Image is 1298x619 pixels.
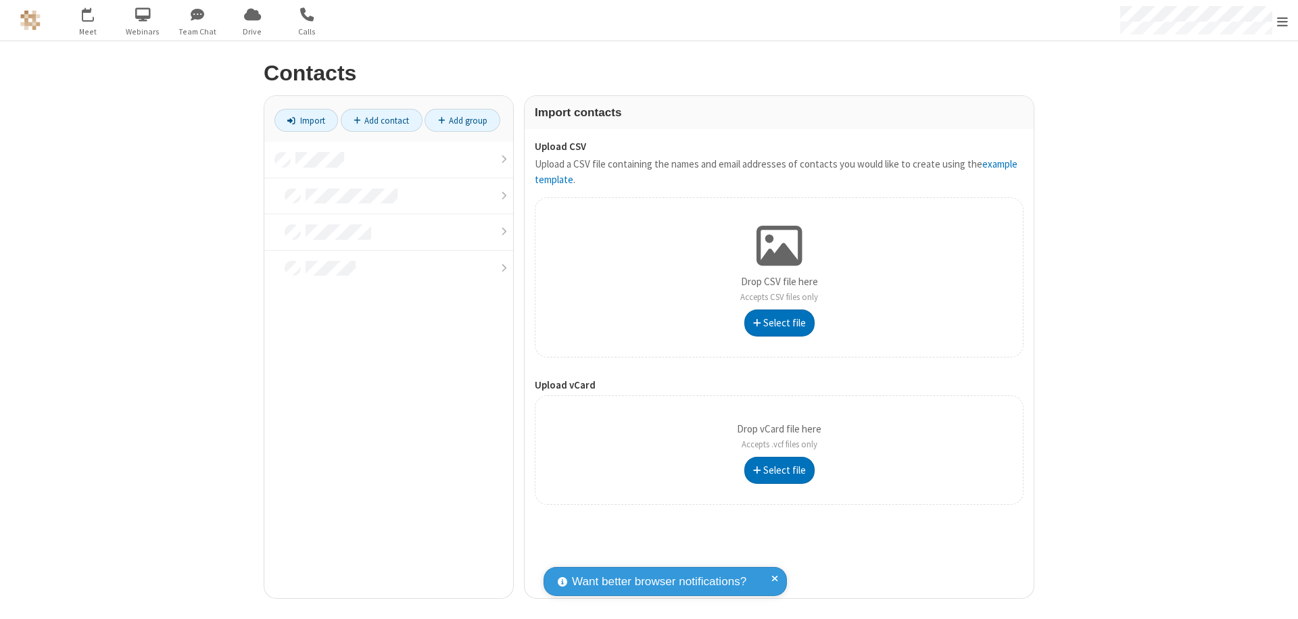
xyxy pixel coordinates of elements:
[535,378,1024,393] label: Upload vCard
[282,26,333,38] span: Calls
[744,457,815,484] button: Select file
[425,109,500,132] a: Add group
[535,157,1024,187] p: Upload a CSV file containing the names and email addresses of contacts you would like to create u...
[535,139,1024,155] label: Upload CSV
[572,573,746,591] span: Want better browser notifications?
[535,106,1024,119] h3: Import contacts
[740,291,818,303] span: Accepts CSV files only
[737,422,821,452] p: Drop vCard file here
[535,157,1017,186] a: example template
[20,10,41,30] img: QA Selenium DO NOT DELETE OR CHANGE
[91,7,100,18] div: 3
[264,61,1034,85] h2: Contacts
[744,309,815,337] button: Select file
[742,439,817,450] span: Accepts .vcf files only
[63,26,114,38] span: Meet
[274,109,338,132] a: Import
[341,109,423,132] a: Add contact
[740,274,818,305] p: Drop CSV file here
[172,26,223,38] span: Team Chat
[227,26,278,38] span: Drive
[118,26,168,38] span: Webinars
